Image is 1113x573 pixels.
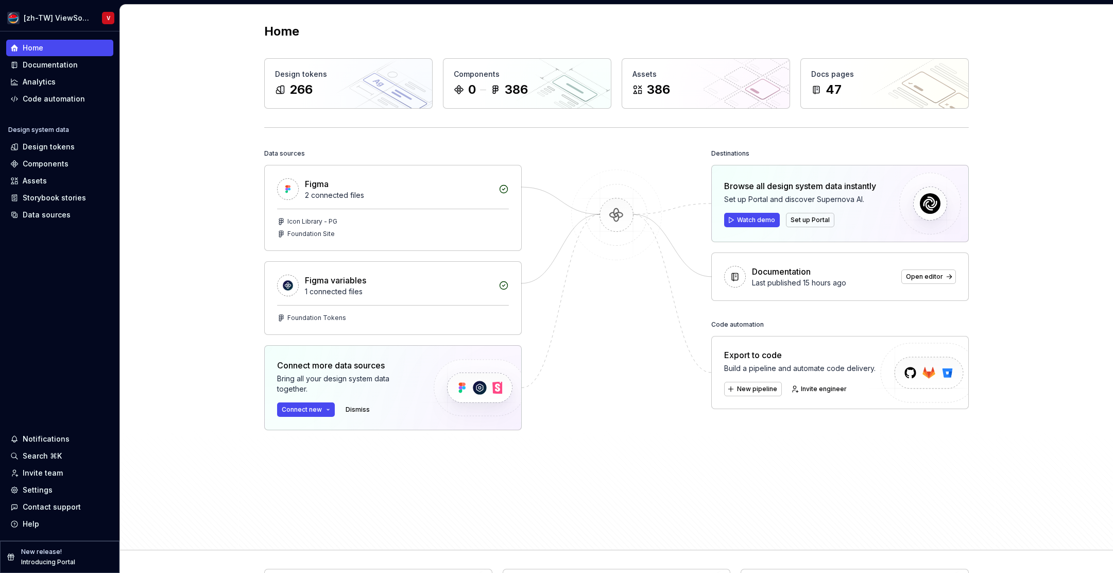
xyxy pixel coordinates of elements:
button: Set up Portal [786,213,834,227]
div: Home [23,43,43,53]
a: Assets386 [622,58,790,109]
span: Connect new [282,406,322,414]
a: Invite engineer [788,382,851,396]
a: Invite team [6,465,113,481]
div: Assets [632,69,779,79]
div: 0 [468,81,476,98]
a: Figma2 connected filesIcon Library - PGFoundation Site [264,165,522,251]
a: Design tokens266 [264,58,433,109]
a: Code automation [6,91,113,107]
div: Assets [23,176,47,186]
div: Notifications [23,434,70,444]
div: Code automation [711,317,764,332]
div: Help [23,519,39,529]
a: Documentation [6,57,113,73]
div: Documentation [23,60,78,70]
span: Watch demo [737,216,775,224]
div: Settings [23,485,53,495]
a: Storybook stories [6,190,113,206]
button: Connect new [277,402,335,417]
span: New pipeline [737,385,777,393]
button: Dismiss [341,402,374,417]
div: Browse all design system data instantly [724,180,876,192]
button: Watch demo [724,213,780,227]
button: Notifications [6,431,113,447]
h2: Home [264,23,299,40]
p: New release! [21,548,62,556]
div: Figma variables [305,274,366,286]
div: Docs pages [811,69,958,79]
div: 2 connected files [305,190,492,200]
div: Foundation Tokens [287,314,346,322]
div: 386 [505,81,528,98]
div: 266 [289,81,313,98]
div: Search ⌘K [23,451,62,461]
div: Foundation Site [287,230,335,238]
div: Bring all your design system data together. [277,374,416,394]
div: Data sources [264,146,305,161]
div: Invite team [23,468,63,478]
a: Figma variables1 connected filesFoundation Tokens [264,261,522,335]
a: Components [6,156,113,172]
div: V [107,14,110,22]
div: Contact support [23,502,81,512]
div: Design system data [8,126,69,134]
div: Build a pipeline and automate code delivery. [724,363,876,374]
a: Open editor [901,269,956,284]
span: Invite engineer [801,385,847,393]
button: Search ⌘K [6,448,113,464]
div: Design tokens [23,142,75,152]
div: Data sources [23,210,71,220]
span: Open editor [906,273,943,281]
div: Figma [305,178,329,190]
img: c932e1d8-b7d6-4eaa-9a3f-1bdf2902ae77.png [7,12,20,24]
div: 47 [826,81,842,98]
div: Components [454,69,601,79]
p: Introducing Portal [21,558,75,566]
div: Storybook stories [23,193,86,203]
div: Last published 15 hours ago [752,278,895,288]
div: [zh-TW] ViewSonic Design System [24,13,90,23]
button: Help [6,516,113,532]
a: Settings [6,482,113,498]
div: Design tokens [275,69,422,79]
div: Components [23,159,69,169]
a: Docs pages47 [800,58,969,109]
a: Assets [6,173,113,189]
div: Code automation [23,94,85,104]
a: Analytics [6,74,113,90]
div: Set up Portal and discover Supernova AI. [724,194,876,205]
div: Analytics [23,77,56,87]
div: Icon Library - PG [287,217,337,226]
a: Components0386 [443,58,611,109]
a: Design tokens [6,139,113,155]
div: Documentation [752,265,811,278]
span: Dismiss [346,406,370,414]
span: Set up Portal [791,216,830,224]
div: 1 connected files [305,286,492,297]
button: New pipeline [724,382,782,396]
button: [zh-TW] ViewSonic Design SystemV [2,7,117,29]
div: Destinations [711,146,749,161]
button: Contact support [6,499,113,515]
div: 386 [647,81,670,98]
div: Connect more data sources [277,359,416,372]
a: Home [6,40,113,56]
a: Data sources [6,207,113,223]
div: Export to code [724,349,876,361]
